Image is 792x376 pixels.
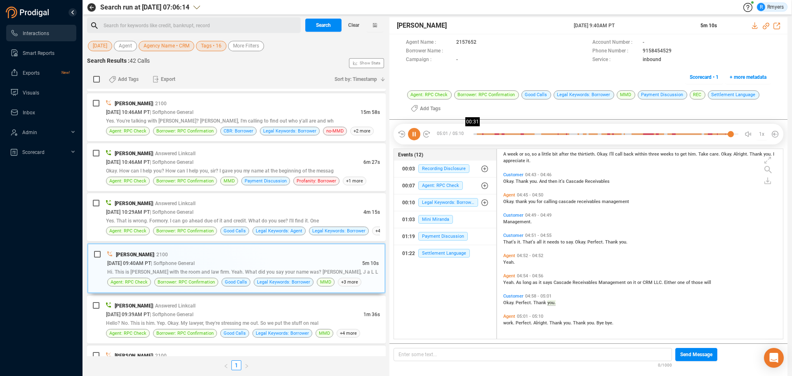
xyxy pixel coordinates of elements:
[23,50,54,56] span: Smart Reports
[709,151,721,157] span: care.
[100,2,189,12] span: Search run at [DATE] 07:06:14
[106,320,318,326] span: Hello? No. This is him. Yep. Okay. My lawyer, they're stressing me out. So we put the stuff on real
[10,104,70,121] a: Inbox
[515,192,545,198] span: 04:45 - 04:50
[503,192,515,198] span: Agent
[523,172,553,177] span: 04:43 - 04:46
[150,109,193,115] span: | Softphone General
[573,280,599,285] span: Receivables
[156,227,214,235] span: Borrower: RPC Confirmation
[516,320,533,326] span: Perfect.
[544,199,559,204] span: calling
[503,293,523,299] span: Customer
[153,151,196,156] span: | Answered Linkcall
[106,168,334,174] span: Okay. How can I help you? How can I help you, sir? I gave you my name at the beginning of the messag
[316,19,331,32] span: Search
[10,25,70,41] a: Interactions
[503,280,516,285] span: Yeah.
[570,151,578,157] span: the
[319,329,330,337] span: MMD
[153,101,167,106] span: | 2100
[6,64,76,81] li: Exports
[61,64,70,81] span: New!
[643,47,672,56] span: 9158454529
[106,118,334,124] span: Yes. You're talking with [PERSON_NAME]? [PERSON_NAME], I'm calling to find out who y'all are and wh
[406,38,452,47] span: Agent Name :
[530,179,539,184] span: you.
[559,151,570,157] span: after
[418,164,469,173] span: Recording Disclosure
[563,320,573,326] span: you.
[23,110,35,116] span: Inbox
[675,348,717,361] button: Send Message
[577,199,602,204] span: receivables
[150,159,193,165] span: | Softphone General
[6,7,51,18] img: prodigal-logo
[503,219,532,225] span: Management.
[757,3,784,11] div: Rmyers
[361,109,380,115] span: 15m 58s
[150,209,193,215] span: | Softphone General
[573,320,587,326] span: Thank
[503,179,516,184] span: Okay.
[627,280,633,285] span: on
[680,151,688,157] span: get
[637,280,643,285] span: or
[326,127,344,135] span: no-MMD
[764,348,784,368] div: Open Intercom Messenger
[503,213,523,218] span: Customer
[241,360,252,370] button: right
[760,3,763,11] span: R
[539,280,543,285] span: it
[406,102,445,115] button: Add Tags
[523,280,533,285] span: long
[111,278,148,286] span: Agent: RPC Check
[750,151,764,157] span: Thank
[348,19,359,32] span: Clear
[394,194,497,211] button: 00:10Legal Keywords: Borrower
[638,90,687,99] span: Payment Discussion
[104,73,144,86] button: Add Tags
[349,58,384,68] button: Show Stats
[87,243,386,293] div: [PERSON_NAME]| 2100[DATE] 09:40AM PT| Softphone General5m 10sHi. This is [PERSON_NAME] with the r...
[394,161,497,177] button: 00:03Recording Disclosure
[107,260,151,266] span: [DATE] 09:40AM PT
[677,280,686,285] span: one
[106,159,150,165] span: [DATE] 10:46AM PT
[503,151,507,157] span: A
[225,278,247,286] span: Good Calls
[566,239,575,245] span: say.
[394,211,497,228] button: 01:03Mini Miranda
[554,280,573,285] span: Cascade
[115,151,153,156] span: [PERSON_NAME]
[10,64,70,81] a: ExportsNew!
[605,239,619,245] span: Thank
[533,320,549,326] span: Alright.
[406,47,452,56] span: Borrower Name :
[402,179,415,192] div: 00:07
[119,41,132,51] span: Agent
[516,179,530,184] span: Thank
[87,57,130,64] span: Search Results :
[624,151,635,157] span: back
[398,151,423,158] span: Events (12)
[362,260,379,266] span: 5m 10s
[533,300,547,305] span: Thank
[6,25,76,41] li: Interactions
[109,227,146,235] span: Agent: RPC Check
[115,201,153,206] span: [PERSON_NAME]
[609,151,615,157] span: I'll
[528,199,537,204] span: you
[161,73,175,86] span: Export
[363,209,380,215] span: 4m 15s
[690,71,719,84] span: Scorecard • 1
[690,90,705,99] span: REC
[10,84,70,101] a: Visuals
[537,239,543,245] span: all
[232,361,241,370] a: 1
[224,177,235,185] span: MMD
[109,127,146,135] span: Agent: RPC Check
[539,179,548,184] span: And
[418,232,468,241] span: Payment Discussion
[503,199,516,204] span: Okay.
